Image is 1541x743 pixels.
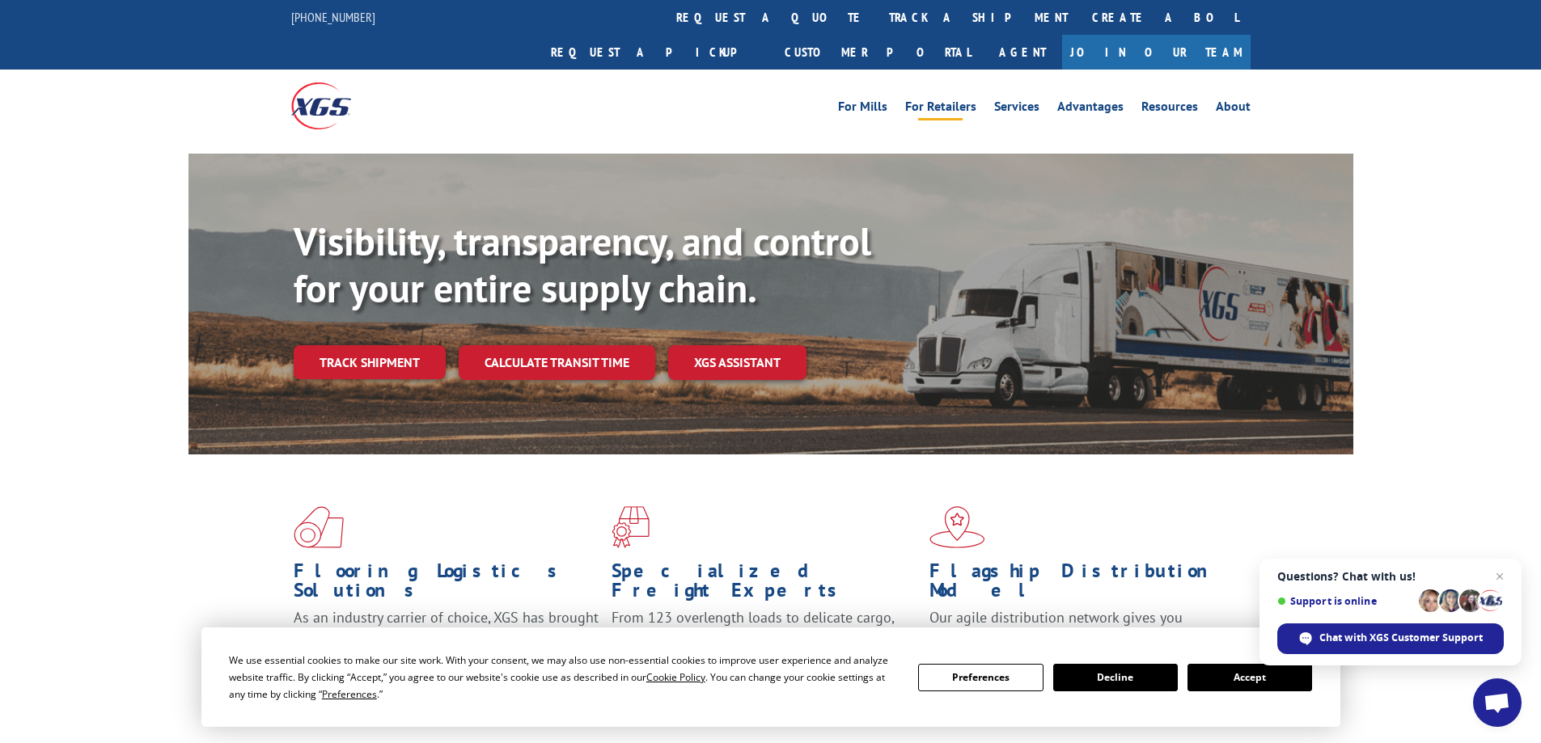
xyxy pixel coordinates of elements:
span: Our agile distribution network gives you nationwide inventory management on demand. [929,608,1227,646]
button: Preferences [918,664,1043,691]
a: About [1216,100,1251,118]
button: Accept [1188,664,1312,691]
h1: Flagship Distribution Model [929,561,1235,608]
span: Support is online [1277,595,1413,607]
a: Advantages [1057,100,1124,118]
div: Cookie Consent Prompt [201,627,1340,727]
span: Questions? Chat with us! [1277,570,1504,583]
a: Request a pickup [539,35,773,70]
div: We use essential cookies to make our site work. With your consent, we may also use non-essential ... [229,652,899,703]
a: Join Our Team [1062,35,1251,70]
a: Customer Portal [773,35,983,70]
img: xgs-icon-focused-on-flooring-red [612,506,650,548]
span: Close chat [1490,567,1509,586]
a: For Retailers [905,100,976,118]
span: Cookie Policy [646,670,705,684]
a: Agent [983,35,1062,70]
p: From 123 overlength loads to delicate cargo, our experienced staff knows the best way to move you... [612,608,917,680]
a: Services [994,100,1039,118]
div: Chat with XGS Customer Support [1277,623,1504,654]
a: Resources [1141,100,1198,118]
img: xgs-icon-flagship-distribution-model-red [929,506,985,548]
h1: Specialized Freight Experts [612,561,917,608]
a: Track shipment [294,345,446,379]
span: Preferences [322,687,377,701]
b: Visibility, transparency, and control for your entire supply chain. [294,216,871,313]
h1: Flooring Logistics Solutions [294,561,599,608]
div: Open chat [1473,678,1522,727]
a: XGS ASSISTANT [668,345,806,380]
img: xgs-icon-total-supply-chain-intelligence-red [294,506,344,548]
a: For Mills [838,100,887,118]
a: [PHONE_NUMBER] [291,9,375,25]
span: As an industry carrier of choice, XGS has brought innovation and dedication to flooring logistics... [294,608,599,665]
a: Calculate transit time [459,345,655,380]
span: Chat with XGS Customer Support [1319,631,1483,645]
button: Decline [1053,664,1178,691]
